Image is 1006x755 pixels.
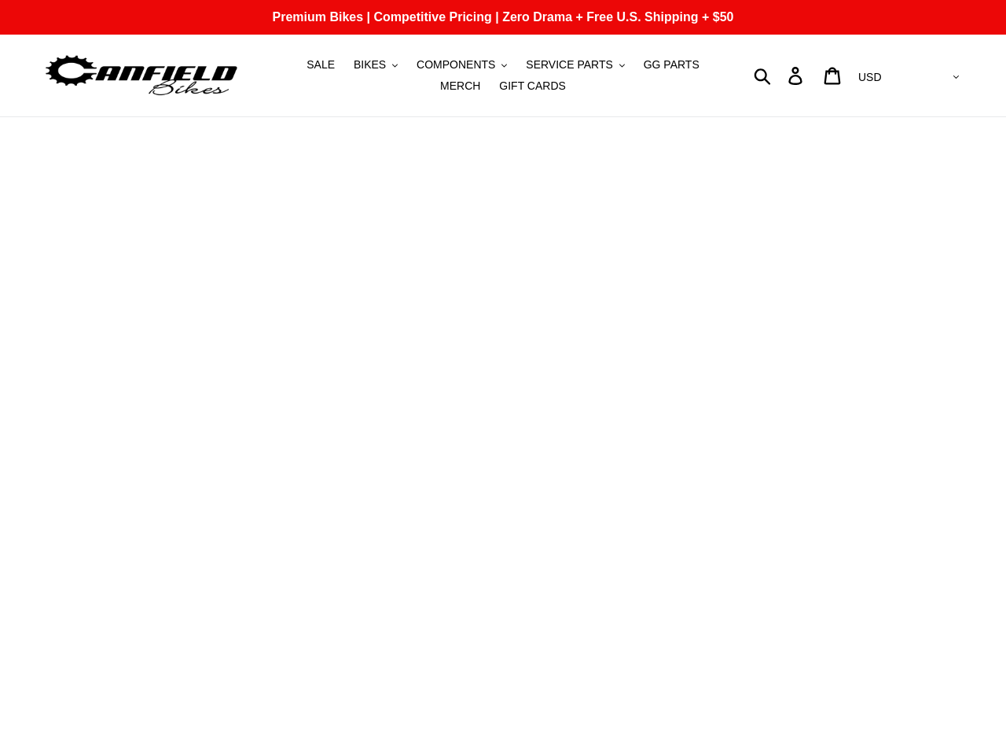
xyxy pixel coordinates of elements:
[440,79,480,93] span: MERCH
[636,54,707,75] a: GG PARTS
[518,54,632,75] button: SERVICE PARTS
[644,58,699,72] span: GG PARTS
[43,51,240,101] img: Canfield Bikes
[409,54,515,75] button: COMPONENTS
[417,58,495,72] span: COMPONENTS
[432,75,488,97] a: MERCH
[491,75,574,97] a: GIFT CARDS
[526,58,612,72] span: SERVICE PARTS
[299,54,343,75] a: SALE
[346,54,406,75] button: BIKES
[307,58,335,72] span: SALE
[499,79,566,93] span: GIFT CARDS
[354,58,386,72] span: BIKES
